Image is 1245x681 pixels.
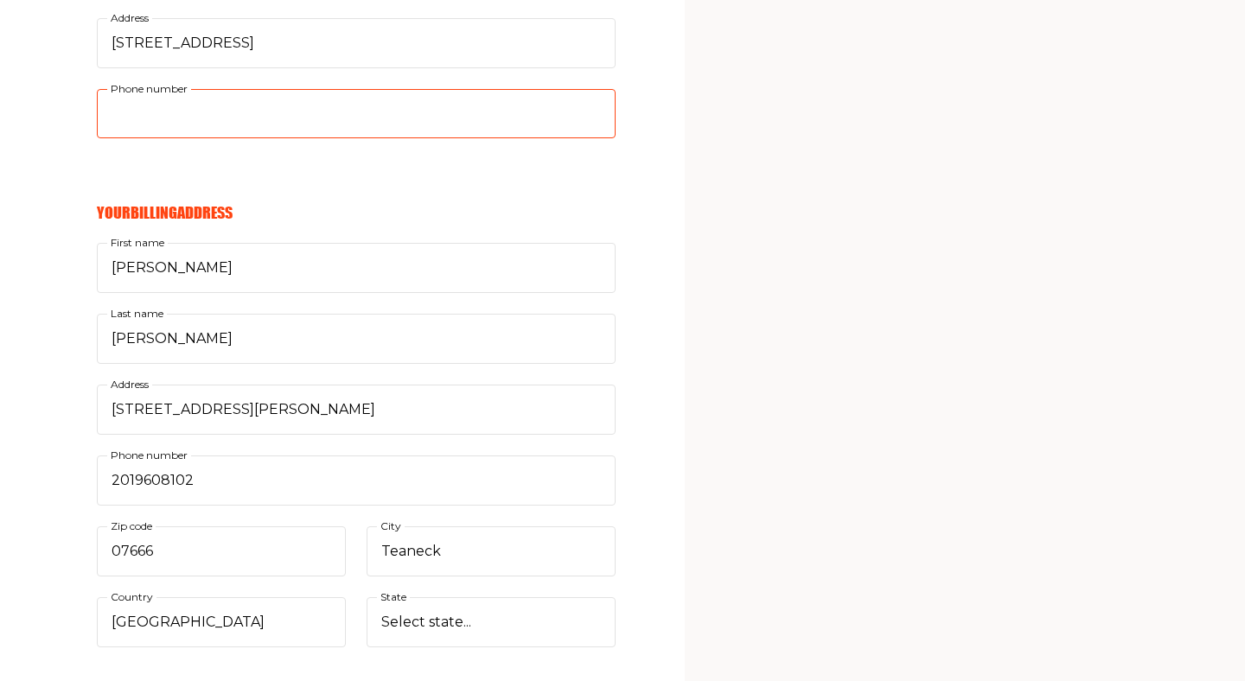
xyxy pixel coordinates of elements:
[97,203,616,222] h6: Your Billing Address
[97,243,616,293] input: First name
[377,517,405,536] label: City
[107,79,191,98] label: Phone number
[107,446,191,465] label: Phone number
[97,526,346,576] input: Zip code
[97,18,616,68] input: Address
[97,89,616,139] input: Phone number
[107,233,168,252] label: First name
[107,517,156,536] label: Zip code
[367,526,616,576] input: City
[97,314,616,364] input: Last name
[97,455,616,506] input: Phone number
[107,8,152,27] label: Address
[377,587,410,606] label: State
[367,597,616,647] select: State
[107,375,152,394] label: Address
[107,304,167,323] label: Last name
[107,587,156,606] label: Country
[97,385,616,435] input: Address
[97,597,346,647] select: Country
